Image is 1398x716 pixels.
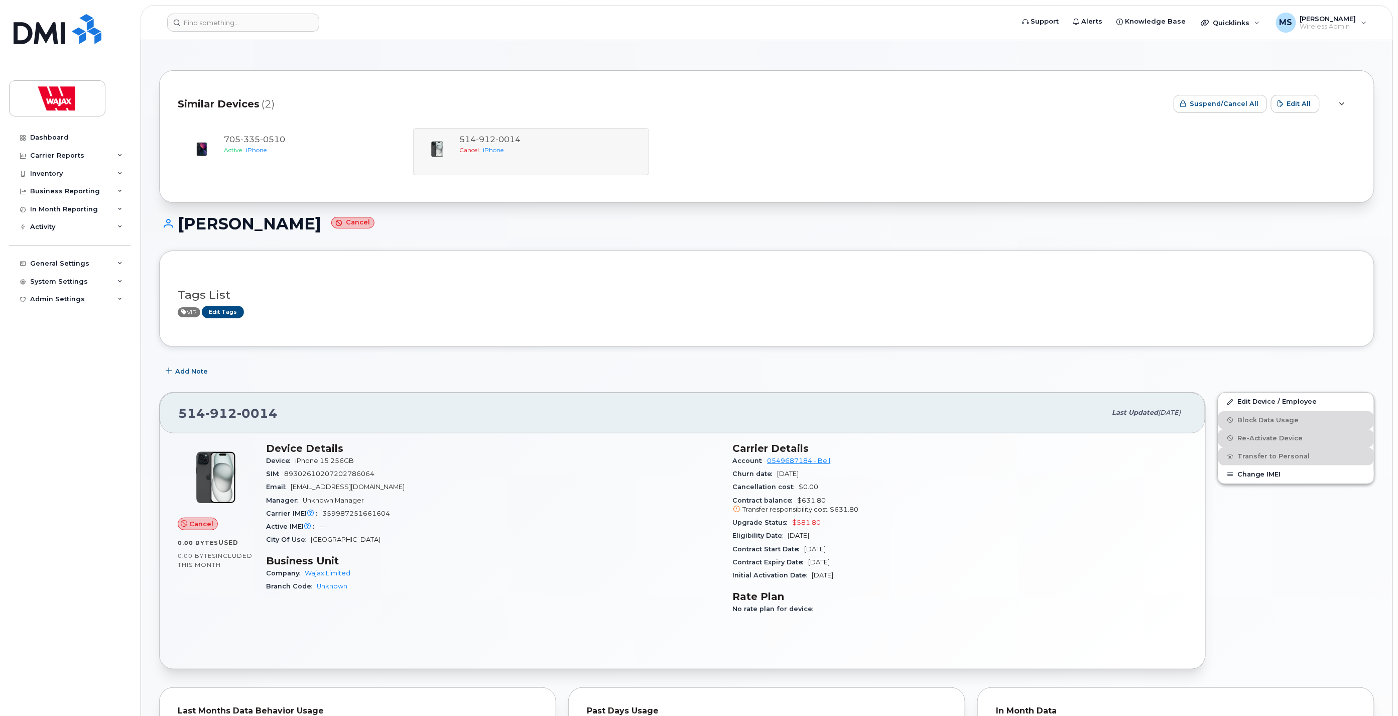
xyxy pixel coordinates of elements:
[778,470,799,478] span: [DATE]
[733,497,1188,515] span: $631.80
[266,555,721,567] h3: Business Unit
[178,289,1356,301] h3: Tags List
[799,483,819,491] span: $0.00
[322,510,390,517] span: 359987251661604
[587,706,947,716] div: Past Days Usage
[733,545,805,553] span: Contract Start Date
[733,590,1188,603] h3: Rate Plan
[305,569,350,577] a: Wajax Limited
[184,134,407,169] a: 7053350510ActiveiPhone
[733,497,798,504] span: Contract balance
[1218,465,1374,484] button: Change IMEI
[178,406,278,421] span: 514
[1218,447,1374,465] button: Transfer to Personal
[812,571,834,579] span: [DATE]
[768,457,831,464] a: 0549687184 - Bell
[237,406,278,421] span: 0014
[260,135,285,144] span: 0510
[262,97,275,111] span: (2)
[733,532,788,539] span: Eligibility Date
[178,97,260,111] span: Similar Devices
[1218,429,1374,447] button: Re-Activate Device
[733,483,799,491] span: Cancellation cost
[178,539,218,546] span: 0.00 Bytes
[175,367,208,376] span: Add Note
[240,135,260,144] span: 335
[996,706,1356,716] div: In Month Data
[793,519,821,526] span: $581.80
[291,483,405,491] span: [EMAIL_ADDRESS][DOMAIN_NAME]
[178,307,200,317] span: Active
[266,483,291,491] span: Email
[284,470,374,478] span: 89302610207202786064
[1287,99,1311,108] span: Edit All
[295,457,354,464] span: iPhone 15 256GB
[202,306,244,318] a: Edit Tags
[809,558,830,566] span: [DATE]
[266,457,295,464] span: Device
[266,442,721,454] h3: Device Details
[319,523,326,530] span: —
[266,582,317,590] span: Branch Code
[186,447,246,508] img: iPhone_15_Black.png
[189,519,213,529] span: Cancel
[1218,411,1374,429] button: Block Data Usage
[266,569,305,577] span: Company
[733,519,793,526] span: Upgrade Status
[178,552,216,559] span: 0.00 Bytes
[178,706,538,716] div: Last Months Data Behavior Usage
[224,135,285,144] span: 705
[266,536,311,543] span: City Of Use
[224,146,242,154] span: Active
[192,139,212,159] img: image20231002-3703462-1ig824h.jpeg
[331,217,374,228] small: Cancel
[1218,393,1374,411] a: Edit Device / Employee
[246,146,267,154] span: iPhone
[266,510,322,517] span: Carrier IMEI
[733,457,768,464] span: Account
[1174,95,1267,113] button: Suspend/Cancel All
[266,497,303,504] span: Manager
[218,539,238,546] span: used
[303,497,364,504] span: Unknown Manager
[159,362,216,380] button: Add Note
[733,470,778,478] span: Churn date
[1112,409,1158,416] span: Last updated
[311,536,380,543] span: [GEOGRAPHIC_DATA]
[159,215,1374,232] h1: [PERSON_NAME]
[830,506,859,513] span: $631.80
[733,605,818,613] span: No rate plan for device
[805,545,826,553] span: [DATE]
[178,552,252,568] span: included this month
[788,532,810,539] span: [DATE]
[266,523,319,530] span: Active IMEI
[733,571,812,579] span: Initial Activation Date
[317,582,347,590] a: Unknown
[1158,409,1181,416] span: [DATE]
[733,558,809,566] span: Contract Expiry Date
[1237,434,1303,442] span: Re-Activate Device
[1271,95,1320,113] button: Edit All
[1190,99,1258,108] span: Suspend/Cancel All
[205,406,237,421] span: 912
[743,506,828,513] span: Transfer responsibility cost
[733,442,1188,454] h3: Carrier Details
[266,470,284,478] span: SIM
